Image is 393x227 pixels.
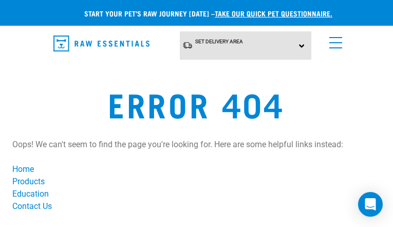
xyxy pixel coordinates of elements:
div: Open Intercom Messenger [358,192,383,217]
a: take our quick pet questionnaire. [215,11,332,15]
a: Products [12,177,45,186]
img: Raw Essentials Logo [53,36,149,51]
a: Education [12,189,49,199]
a: Home [12,164,34,174]
span: Set Delivery Area [195,39,243,44]
img: van-moving.png [182,41,193,49]
h1: error 404 [51,85,343,122]
a: menu [324,31,343,49]
p: Oops! We can't seem to find the page you're looking for. Here are some helpful links instead: [12,138,381,151]
a: Contact Us [12,201,52,211]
